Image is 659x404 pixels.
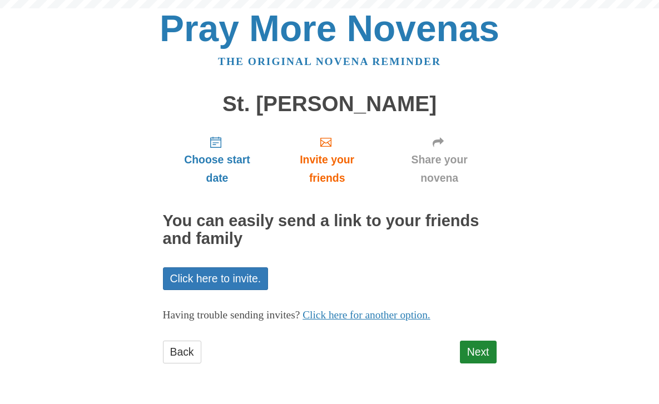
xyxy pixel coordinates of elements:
[218,56,441,67] a: The original novena reminder
[160,8,499,49] a: Pray More Novenas
[163,212,497,248] h2: You can easily send a link to your friends and family
[271,127,382,193] a: Invite your friends
[163,267,269,290] a: Click here to invite.
[174,151,261,187] span: Choose start date
[394,151,485,187] span: Share your novena
[460,341,497,363] a: Next
[383,127,497,193] a: Share your novena
[283,151,371,187] span: Invite your friends
[163,127,272,193] a: Choose start date
[303,309,430,321] a: Click here for another option.
[163,92,497,116] h1: St. [PERSON_NAME]
[163,309,300,321] span: Having trouble sending invites?
[163,341,201,363] a: Back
